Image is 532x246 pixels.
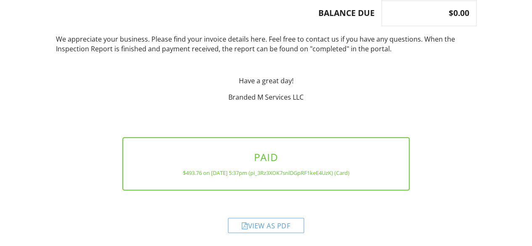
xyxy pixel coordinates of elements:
th: BALANCE DUE [56,1,381,26]
p: Branded M Services LLC [56,93,476,102]
div: $493.76 on [DATE] 5:37pm (pi_3Rz3XOK7snlDGpRF1keE4UzK) (Card) [137,169,395,176]
p: Have a great day! [56,76,476,85]
p: We appreciate your business. Please find your invoice details here. Feel free to contact us if yo... [56,34,476,53]
th: $0.00 [381,1,476,26]
h3: PAID [137,151,395,163]
div: View as PDF [228,218,304,233]
a: View as PDF [228,223,304,233]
